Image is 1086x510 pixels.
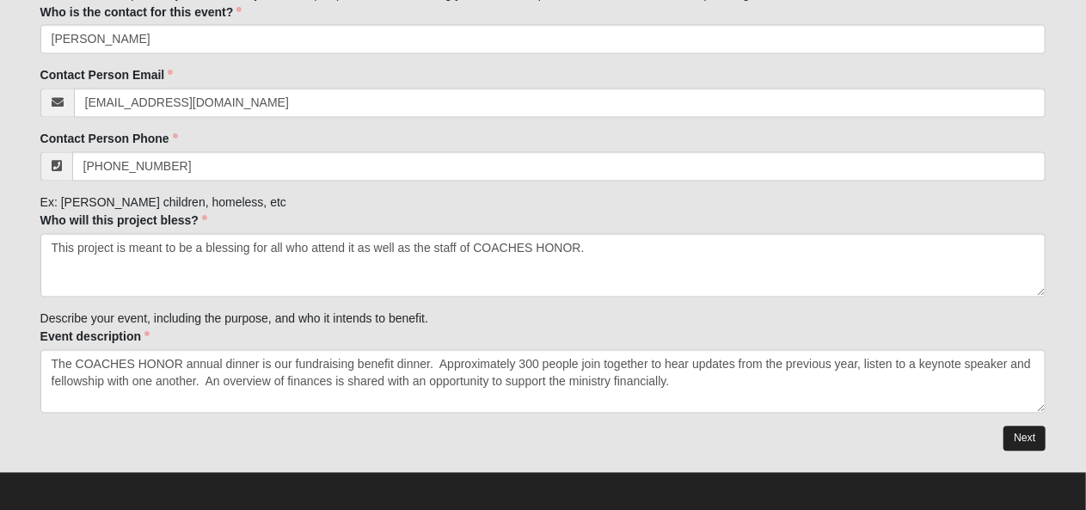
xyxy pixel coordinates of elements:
label: Event description [40,329,150,346]
label: Who is the contact for this event? [40,3,242,21]
label: Contact Person Email [40,67,174,84]
a: Next [1003,427,1046,452]
label: Who will this project bless? [40,212,207,230]
label: Contact Person Phone [40,131,178,148]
